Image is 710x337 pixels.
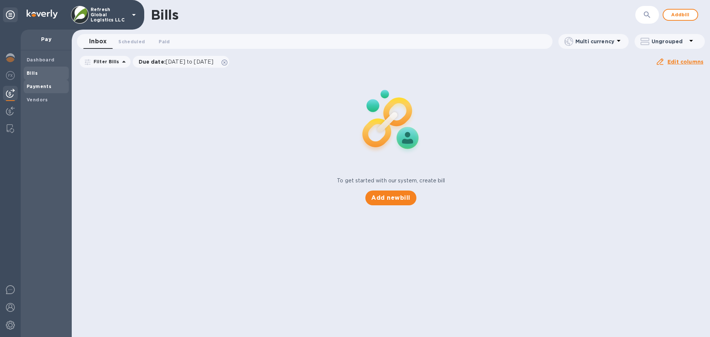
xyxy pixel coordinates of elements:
b: Bills [27,70,38,76]
p: Refresh Global Logistics LLC [91,7,128,23]
h1: Bills [151,7,178,23]
u: Edit columns [667,59,703,65]
span: Paid [159,38,170,46]
p: Multi currency [575,38,614,45]
span: Add new bill [371,193,410,202]
div: Unpin categories [3,7,18,22]
img: Logo [27,10,58,18]
img: Foreign exchange [6,71,15,80]
button: Addbill [663,9,698,21]
p: To get started with our system, create bill [337,177,445,185]
b: Vendors [27,97,48,102]
span: Scheduled [118,38,145,46]
p: Pay [27,36,66,43]
p: Ungrouped [652,38,687,45]
span: [DATE] to [DATE] [166,59,213,65]
b: Payments [27,84,51,89]
span: Inbox [89,36,106,47]
span: Add bill [669,10,692,19]
p: Filter Bills [91,58,119,65]
button: Add newbill [365,191,416,205]
b: Dashboard [27,57,55,63]
p: Due date : [139,58,217,65]
div: Due date:[DATE] to [DATE] [133,56,230,68]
